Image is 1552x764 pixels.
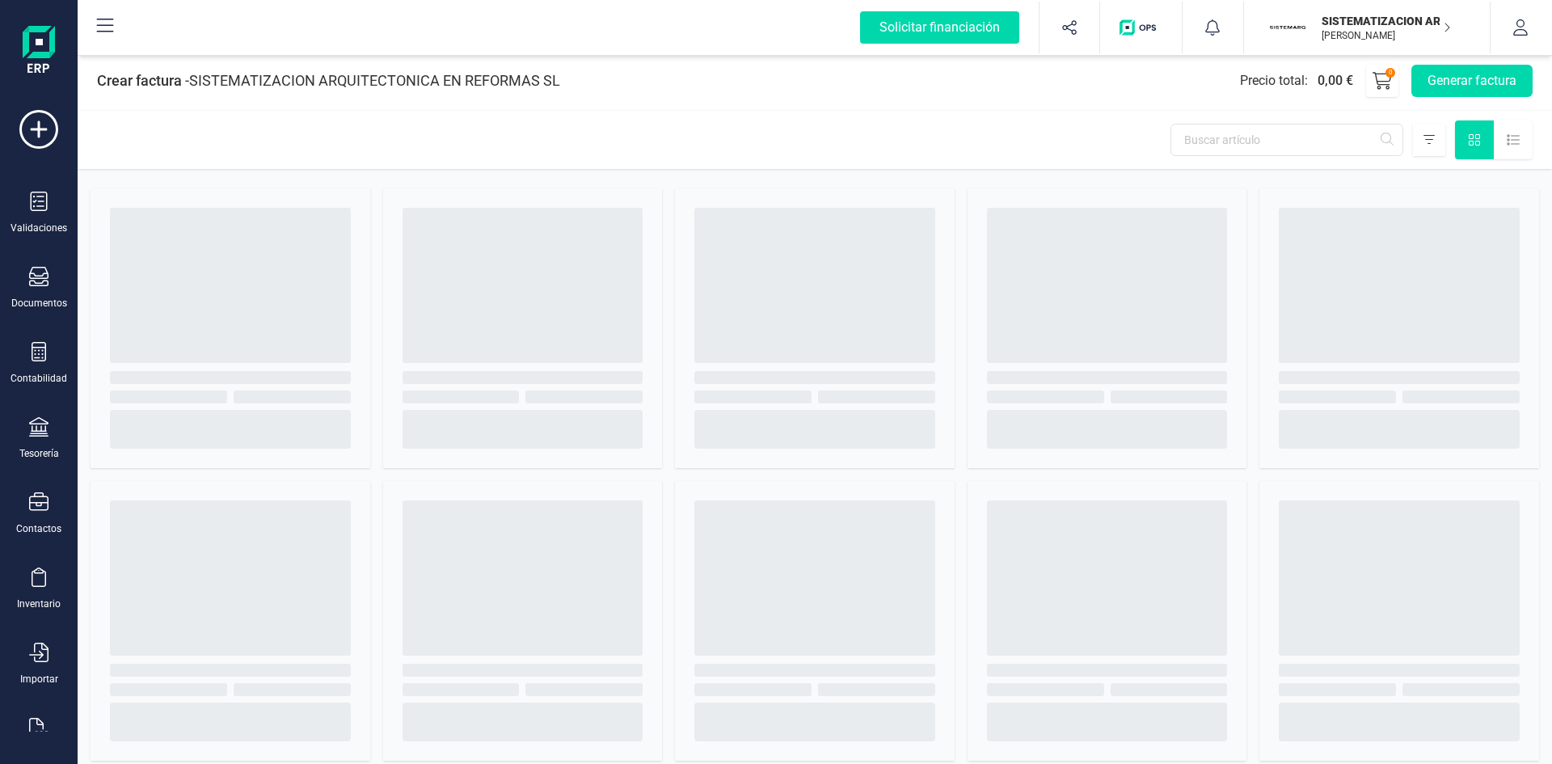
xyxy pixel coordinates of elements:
div: - SISTEMATIZACION ARQUITECTONICA EN REFORMAS SL [97,70,560,92]
div: Inventario [17,597,61,610]
input: Buscar artículo [1170,124,1403,156]
img: SI [1270,10,1305,45]
img: Logo de OPS [1120,19,1162,36]
div: Solicitar financiación [860,11,1019,44]
div: Tesorería [19,447,59,460]
button: Generar factura [1411,65,1533,97]
div: Precio total : [1240,71,1353,91]
span: 0 [1389,68,1393,78]
button: Solicitar financiación [841,2,1039,53]
div: Contactos [16,522,61,535]
p: SISTEMATIZACION ARQUITECTONICA EN REFORMAS SL [1322,13,1451,29]
div: Importar [20,673,58,686]
span: 0,00 € [1318,71,1353,91]
span: Crear factura [97,72,182,89]
div: Validaciones [11,222,67,234]
button: Logo de OPS [1110,2,1172,53]
div: Documentos [11,297,67,310]
img: Logo Finanedi [23,26,55,78]
button: SISISTEMATIZACION ARQUITECTONICA EN REFORMAS SL[PERSON_NAME] [1263,2,1470,53]
p: [PERSON_NAME] [1322,29,1451,42]
div: Contabilidad [11,372,67,385]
